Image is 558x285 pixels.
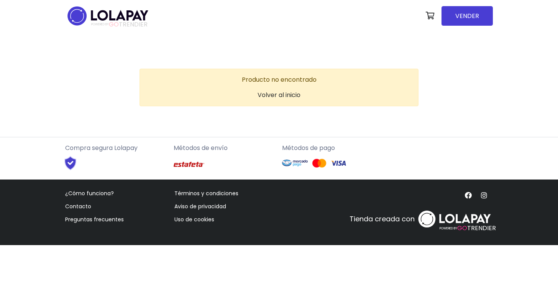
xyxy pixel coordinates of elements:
img: Visa Logo [331,158,346,168]
span: GO [109,20,119,29]
a: Uso de cookies [174,216,214,223]
a: POWERED BYGOTRENDIER [416,204,493,234]
a: Términos y condiciones [174,189,238,197]
span: TRENDIER [91,21,148,28]
img: Estafeta Logo [174,156,204,173]
a: Contacto [65,203,91,210]
img: logo [65,4,151,28]
a: VENDER [441,6,493,26]
img: Shield Logo [57,156,83,170]
p: Métodos de envío [174,143,276,153]
p: Compra segura Lolapay [65,143,167,153]
a: Aviso de privacidad [174,203,226,210]
img: Mercado Pago Logo [282,156,308,170]
span: TRENDIER [440,224,496,233]
a: ¿Cómo funciona? [65,189,114,197]
p: Tienda creada con [350,214,415,224]
p: Métodos de pago [282,143,384,153]
span: POWERED BY [91,22,109,26]
a: Volver al inicio [258,91,300,99]
span: POWERED BY [440,226,457,231]
span: GO [457,224,467,232]
div: Producto no encontrado [139,69,419,106]
img: logo_white.svg [416,208,493,230]
img: Mastercard Logo [312,158,327,168]
a: Preguntas frecuentes [65,216,124,223]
